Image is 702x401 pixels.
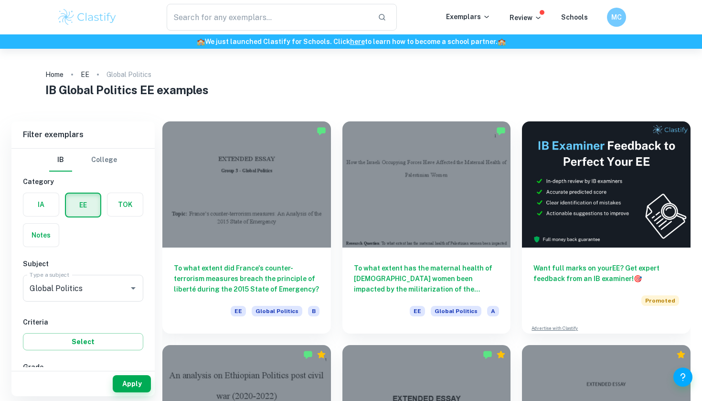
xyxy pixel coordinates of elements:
[91,149,117,172] button: College
[23,176,143,187] h6: Category
[533,263,679,284] h6: Want full marks on your EE ? Get expert feedback from an IB examiner!
[45,81,657,98] h1: IB Global Politics EE examples
[641,295,679,306] span: Promoted
[106,69,151,80] p: Global Politics
[354,263,500,294] h6: To what extent has the maternal health of [DEMOGRAPHIC_DATA] women been impacted by the militariz...
[487,306,499,316] span: A
[634,275,642,282] span: 🎯
[174,263,319,294] h6: To what extent did France's counter-terrorism measures breach the principle of liberté during the...
[57,8,117,27] img: Clastify logo
[23,333,143,350] button: Select
[431,306,481,316] span: Global Politics
[162,121,331,334] a: To what extent did France's counter-terrorism measures breach the principle of liberté during the...
[522,121,691,248] img: Thumbnail
[66,194,100,217] button: EE
[30,271,69,279] label: Type a subject
[303,350,313,359] img: Marked
[317,126,326,136] img: Marked
[23,224,59,247] button: Notes
[113,375,151,392] button: Apply
[49,149,117,172] div: Filter type choice
[342,121,511,334] a: To what extent has the maternal health of [DEMOGRAPHIC_DATA] women been impacted by the militariz...
[252,306,302,316] span: Global Politics
[2,36,700,47] h6: We just launched Clastify for Schools. Click to learn how to become a school partner.
[676,350,686,359] div: Premium
[522,121,691,334] a: Want full marks on yourEE? Get expert feedback from an IB examiner!PromotedAdvertise with Clastify
[127,282,140,295] button: Open
[231,306,246,316] span: EE
[23,193,59,216] button: IA
[673,368,692,387] button: Help and Feedback
[350,38,365,45] a: here
[410,306,425,316] span: EE
[532,325,578,332] a: Advertise with Clastify
[49,149,72,172] button: IB
[607,8,626,27] button: MC
[45,68,64,81] a: Home
[498,38,506,45] span: 🏫
[23,259,143,269] h6: Subject
[308,306,319,316] span: B
[23,317,143,327] h6: Criteria
[446,11,490,22] p: Exemplars
[561,13,588,21] a: Schools
[611,12,622,22] h6: MC
[317,350,326,359] div: Premium
[107,193,143,216] button: TOK
[197,38,205,45] span: 🏫
[11,121,155,148] h6: Filter exemplars
[496,350,506,359] div: Premium
[483,350,492,359] img: Marked
[23,362,143,372] h6: Grade
[167,4,370,31] input: Search for any exemplars...
[510,12,542,23] p: Review
[81,68,89,81] a: EE
[496,126,506,136] img: Marked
